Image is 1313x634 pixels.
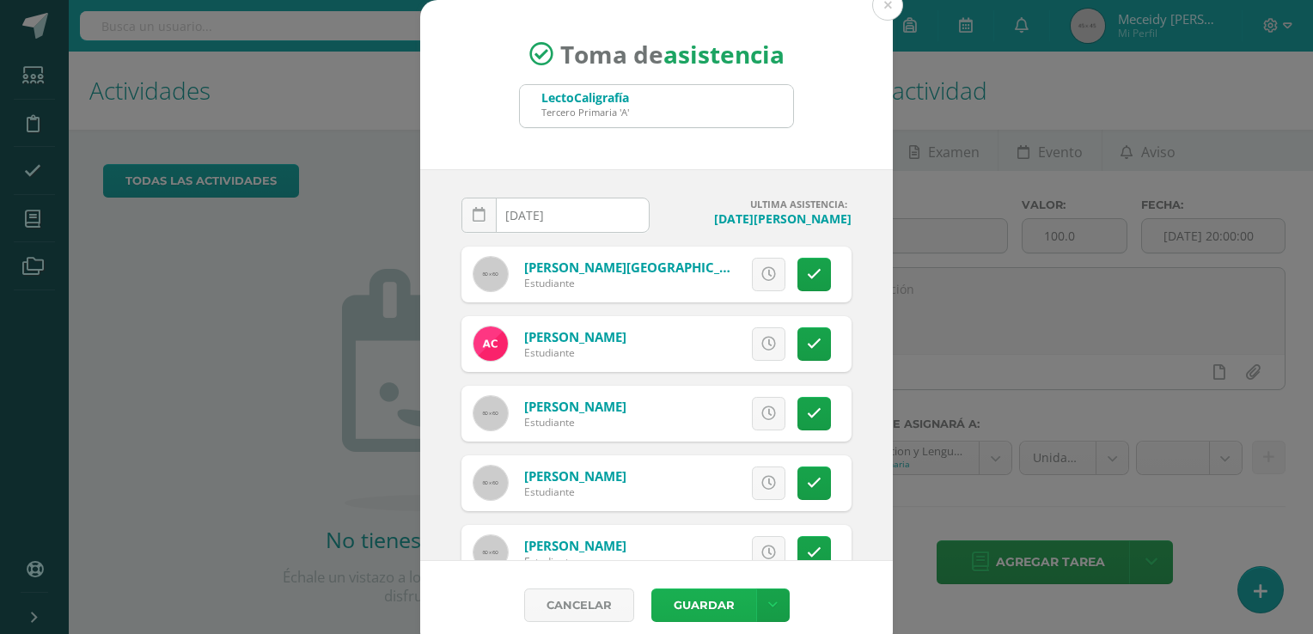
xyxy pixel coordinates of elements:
[524,276,730,290] div: Estudiante
[663,210,852,227] h4: [DATE][PERSON_NAME]
[524,259,758,276] a: [PERSON_NAME][GEOGRAPHIC_DATA]
[524,415,626,430] div: Estudiante
[541,89,629,106] div: LectoCaligrafía
[524,485,626,499] div: Estudiante
[473,535,508,570] img: 60x60
[524,398,626,415] a: [PERSON_NAME]
[473,396,508,430] img: 60x60
[524,554,626,569] div: Estudiante
[524,328,626,345] a: [PERSON_NAME]
[663,198,852,210] h4: ULTIMA ASISTENCIA:
[560,38,785,70] span: Toma de
[524,467,626,485] a: [PERSON_NAME]
[541,106,629,119] div: Tercero Primaria 'A'
[473,466,508,500] img: 60x60
[663,38,785,70] strong: asistencia
[524,537,626,554] a: [PERSON_NAME]
[462,198,649,232] input: Fecha de Inasistencia
[524,588,634,622] a: Cancelar
[473,257,508,291] img: 60x60
[520,85,793,127] input: Busca un grado o sección aquí...
[524,345,626,360] div: Estudiante
[473,326,508,361] img: c1f38374235fc36441275538a03947de.png
[651,588,756,622] button: Guardar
